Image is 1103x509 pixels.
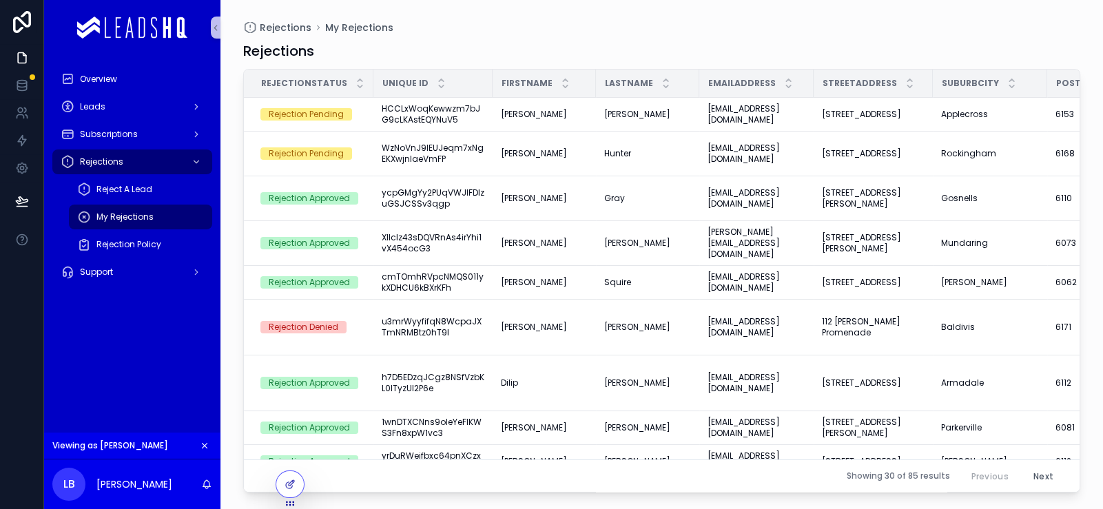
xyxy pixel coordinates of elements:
[1055,148,1075,159] span: 6168
[501,277,588,288] a: [PERSON_NAME]
[501,377,588,388] a: Dilip
[604,322,670,333] span: [PERSON_NAME]
[382,78,429,89] span: Unique ID
[260,147,365,160] a: Rejection Pending
[501,193,588,204] a: [PERSON_NAME]
[822,456,925,467] a: [STREET_ADDRESS]
[501,238,567,249] span: [PERSON_NAME]
[96,477,172,491] p: [PERSON_NAME]
[325,21,393,34] a: My Rejections
[708,143,805,165] a: [EMAIL_ADDRESS][DOMAIN_NAME]
[1055,193,1072,204] span: 6110
[80,129,138,140] span: Subscriptions
[708,450,805,472] a: [EMAIL_ADDRESS][DOMAIN_NAME]
[822,417,925,439] a: [STREET_ADDRESS][PERSON_NAME]
[708,227,805,260] a: [PERSON_NAME][EMAIL_ADDRESS][DOMAIN_NAME]
[604,422,670,433] span: [PERSON_NAME]
[708,103,805,125] a: [EMAIL_ADDRESS][DOMAIN_NAME]
[1055,456,1071,467] span: 6112
[269,422,350,434] div: Rejection Approved
[822,148,925,159] a: [STREET_ADDRESS]
[822,377,925,388] a: [STREET_ADDRESS]
[260,276,365,289] a: Rejection Approved
[382,372,484,394] a: h7D5EDzqJCgz8NSfVzbKL0ITyzUl2P6e
[941,193,1039,204] a: Gosnells
[941,322,1039,333] a: Baldivis
[243,21,311,34] a: Rejections
[269,455,350,468] div: Rejection Approved
[941,322,975,333] span: Baldivis
[52,260,212,284] a: Support
[708,417,805,439] a: [EMAIL_ADDRESS][DOMAIN_NAME]
[382,103,484,125] span: HCCLxWoqKewwzm7bJG9cLKAstEQYNuV5
[604,109,691,120] a: [PERSON_NAME]
[382,271,484,293] a: cmTOmhRVpcNMQS011ykXDHCU6kBXrKFh
[269,192,350,205] div: Rejection Approved
[260,192,365,205] a: Rejection Approved
[604,193,625,204] span: Gray
[501,148,588,159] a: [PERSON_NAME]
[604,377,670,388] span: [PERSON_NAME]
[847,470,950,481] span: Showing 30 of 85 results
[604,277,631,288] span: Squire
[708,78,776,89] span: EmailAddress
[822,187,925,209] a: [STREET_ADDRESS][PERSON_NAME]
[941,456,1007,467] span: [PERSON_NAME]
[77,17,187,39] img: App logo
[269,108,344,121] div: Rejection Pending
[260,21,311,34] span: Rejections
[822,232,925,254] a: [STREET_ADDRESS][PERSON_NAME]
[708,316,805,338] a: [EMAIL_ADDRESS][DOMAIN_NAME]
[501,277,567,288] span: [PERSON_NAME]
[382,450,484,472] a: yrDuRWeifbxc64pnXCzxMq5mWeOfoyem
[260,377,365,389] a: Rejection Approved
[604,148,631,159] span: Hunter
[941,238,988,249] span: Mundaring
[52,149,212,174] a: Rejections
[822,277,901,288] span: [STREET_ADDRESS]
[501,193,567,204] span: [PERSON_NAME]
[604,277,691,288] a: Squire
[382,143,484,165] a: WzNoVnJ9IEUJeqm7xNgEKXwjnlaeVmFP
[708,271,805,293] span: [EMAIL_ADDRESS][DOMAIN_NAME]
[96,184,152,195] span: Reject A Lead
[243,41,314,61] h1: Rejections
[501,322,567,333] span: [PERSON_NAME]
[822,456,901,467] span: [STREET_ADDRESS]
[52,67,212,92] a: Overview
[941,422,1039,433] a: Parkerville
[605,78,653,89] span: LastName
[501,238,588,249] a: [PERSON_NAME]
[269,377,350,389] div: Rejection Approved
[941,277,1007,288] span: [PERSON_NAME]
[822,109,925,120] a: [STREET_ADDRESS]
[501,422,588,433] a: [PERSON_NAME]
[708,372,805,394] a: [EMAIL_ADDRESS][DOMAIN_NAME]
[80,101,105,112] span: Leads
[382,316,484,338] span: u3mrWyyfifqN8WcpaJXTmNRMBtz0hT9l
[501,109,567,120] span: [PERSON_NAME]
[63,476,75,492] span: LB
[941,193,978,204] span: Gosnells
[260,321,365,333] a: Rejection Denied
[604,322,691,333] a: [PERSON_NAME]
[604,193,691,204] a: Gray
[501,322,588,333] a: [PERSON_NAME]
[80,267,113,278] span: Support
[604,109,670,120] span: [PERSON_NAME]
[822,377,901,388] span: [STREET_ADDRESS]
[52,94,212,119] a: Leads
[941,148,996,159] span: Rockingham
[501,456,567,467] span: [PERSON_NAME]
[96,239,161,250] span: Rejection Policy
[822,316,925,338] a: 112 [PERSON_NAME] Promenade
